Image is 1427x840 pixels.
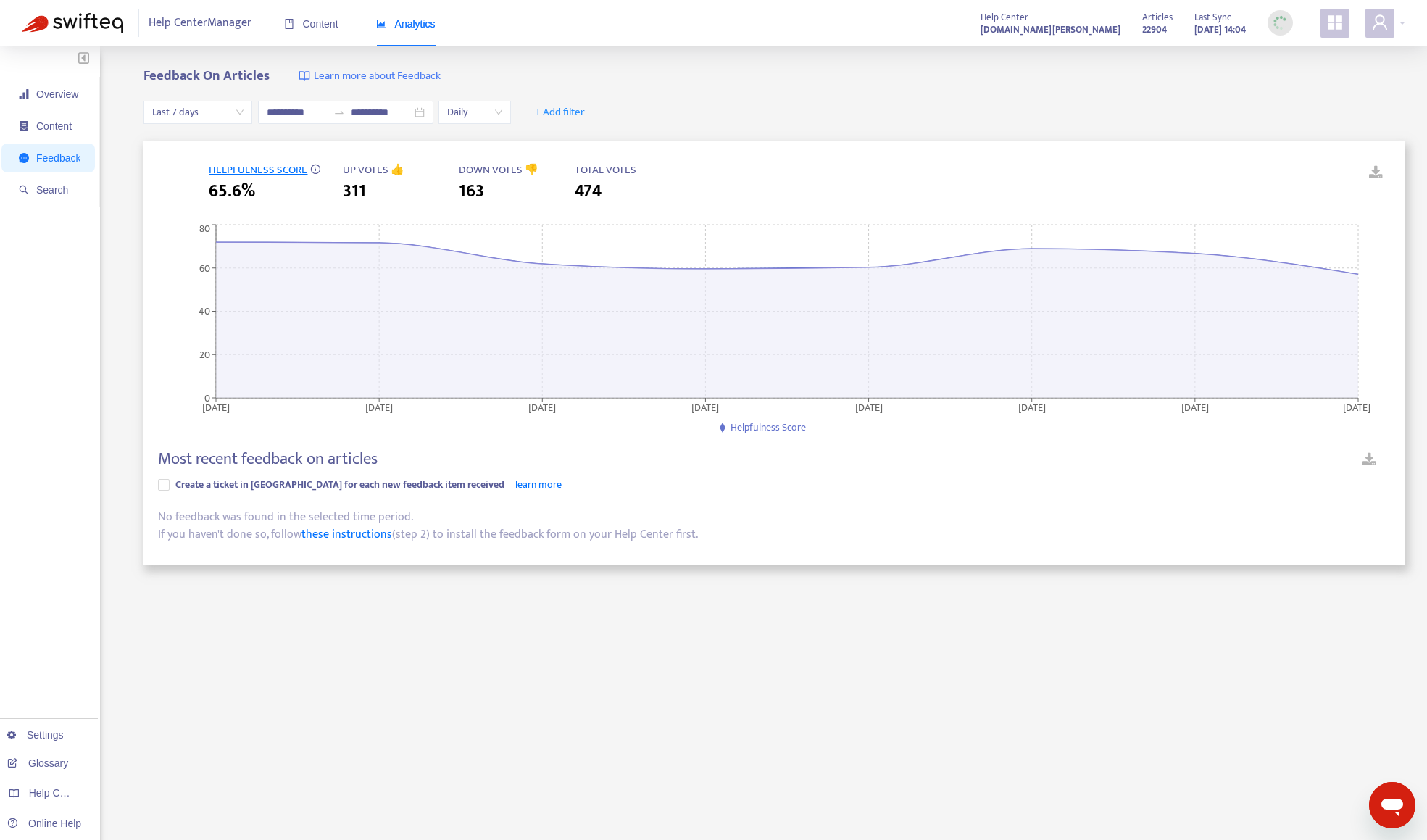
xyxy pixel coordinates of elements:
[36,152,80,164] span: Feedback
[529,399,557,415] tspan: [DATE]
[22,13,123,33] img: Swifteq
[199,303,210,320] tspan: 40
[515,476,562,493] a: learn more
[299,68,441,85] a: Learn more about Feedback
[575,178,602,204] span: 474
[1271,14,1289,32] img: sync_loading.0b5143dde30e3a21642e.gif
[1194,22,1246,38] strong: [DATE] 14:04
[152,101,244,123] span: Last 7 days
[19,89,29,99] span: signal
[343,178,366,204] span: 311
[524,101,596,124] button: + Add filter
[36,184,68,196] span: Search
[314,68,441,85] span: Learn more about Feedback
[981,22,1120,38] strong: [DOMAIN_NAME][PERSON_NAME]
[366,399,394,415] tspan: [DATE]
[299,70,310,82] img: image-link
[175,476,504,493] span: Create a ticket in [GEOGRAPHIC_DATA] for each new feedback item received
[575,161,636,179] span: TOTAL VOTES
[7,818,81,829] a: Online Help
[1326,14,1344,31] span: appstore
[158,509,1391,526] div: No feedback was found in the selected time period.
[36,120,72,132] span: Content
[447,101,502,123] span: Daily
[199,220,210,237] tspan: 80
[1371,14,1389,31] span: user
[1142,9,1173,25] span: Articles
[692,399,720,415] tspan: [DATE]
[284,19,294,29] span: book
[204,389,210,406] tspan: 0
[459,161,538,179] span: DOWN VOTES 👎
[36,88,78,100] span: Overview
[29,787,88,799] span: Help Centers
[199,346,210,363] tspan: 20
[209,178,255,204] span: 65.6%
[343,161,404,179] span: UP VOTES 👍
[19,121,29,131] span: container
[459,178,484,204] span: 163
[1181,399,1209,415] tspan: [DATE]
[199,259,210,276] tspan: 60
[376,19,386,29] span: area-chart
[1018,399,1046,415] tspan: [DATE]
[1344,399,1371,415] tspan: [DATE]
[376,18,436,30] span: Analytics
[981,9,1028,25] span: Help Center
[301,525,392,544] a: these instructions
[19,153,29,163] span: message
[158,449,378,469] h4: Most recent feedback on articles
[143,65,270,87] b: Feedback On Articles
[333,107,345,118] span: to
[333,107,345,118] span: swap-right
[855,399,883,415] tspan: [DATE]
[731,419,806,436] span: Helpfulness Score
[209,161,307,179] span: HELPFULNESS SCORE
[19,185,29,195] span: search
[1369,782,1415,828] iframe: メッセージングウィンドウを開くボタン
[981,21,1120,38] a: [DOMAIN_NAME][PERSON_NAME]
[158,526,1391,544] div: If you haven't done so, follow (step 2) to install the feedback form on your Help Center first.
[284,18,338,30] span: Content
[7,729,64,741] a: Settings
[7,757,68,769] a: Glossary
[1142,22,1167,38] strong: 22904
[202,399,230,415] tspan: [DATE]
[149,9,251,37] span: Help Center Manager
[535,104,585,121] span: + Add filter
[1194,9,1231,25] span: Last Sync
